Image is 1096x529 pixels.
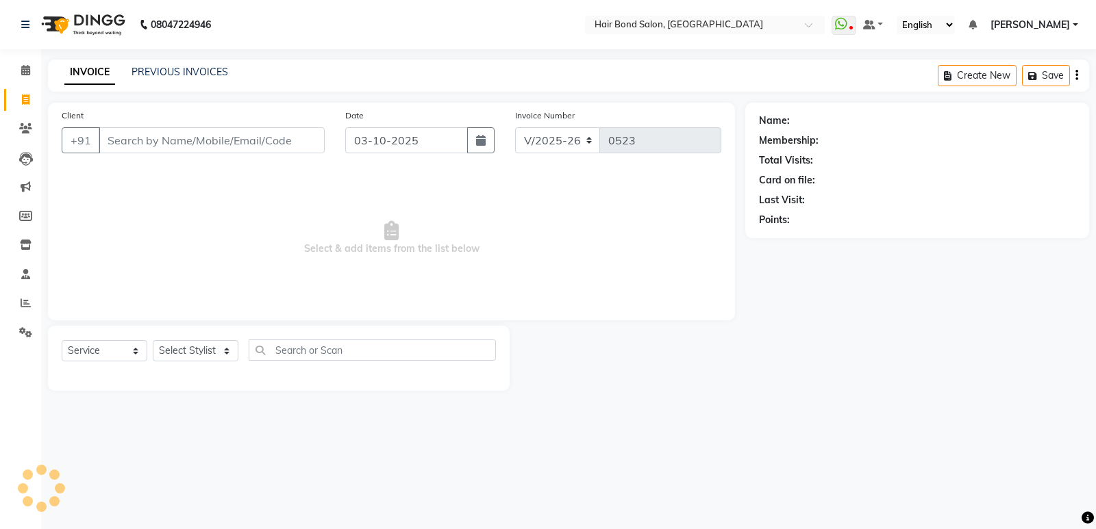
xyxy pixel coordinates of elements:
div: Card on file: [759,173,815,188]
img: logo [35,5,129,44]
label: Invoice Number [515,109,575,122]
button: Save [1022,65,1070,86]
label: Client [62,109,84,122]
div: Last Visit: [759,193,805,207]
b: 08047224946 [151,5,211,44]
div: Total Visits: [759,153,813,168]
label: Date [345,109,364,122]
span: Select & add items from the list below [62,170,721,307]
input: Search by Name/Mobile/Email/Code [99,127,325,153]
input: Search or Scan [249,339,496,361]
div: Points: [759,213,790,227]
div: Membership: [759,133,819,148]
button: +91 [62,127,100,153]
span: [PERSON_NAME] [991,18,1070,32]
button: Create New [938,65,1017,86]
a: PREVIOUS INVOICES [132,66,228,78]
a: INVOICE [64,60,115,85]
div: Name: [759,114,790,128]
